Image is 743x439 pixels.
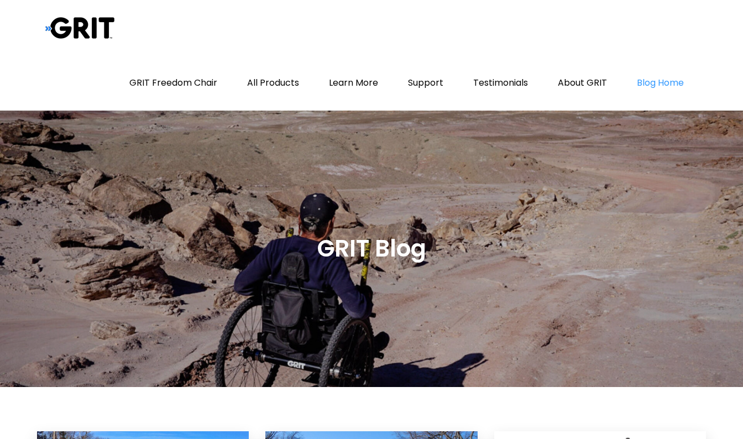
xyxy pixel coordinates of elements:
nav: Primary Menu [116,55,698,111]
a: Testimonials [459,55,542,111]
a: GRIT Freedom Chair [116,55,231,111]
a: About GRIT [544,55,621,111]
img: Grit Blog [45,17,114,39]
a: All Products [233,55,313,111]
a: Support [394,55,457,111]
a: Learn More [315,55,392,111]
a: Blog Home [623,55,698,111]
h2: GRIT Blog [317,234,426,264]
